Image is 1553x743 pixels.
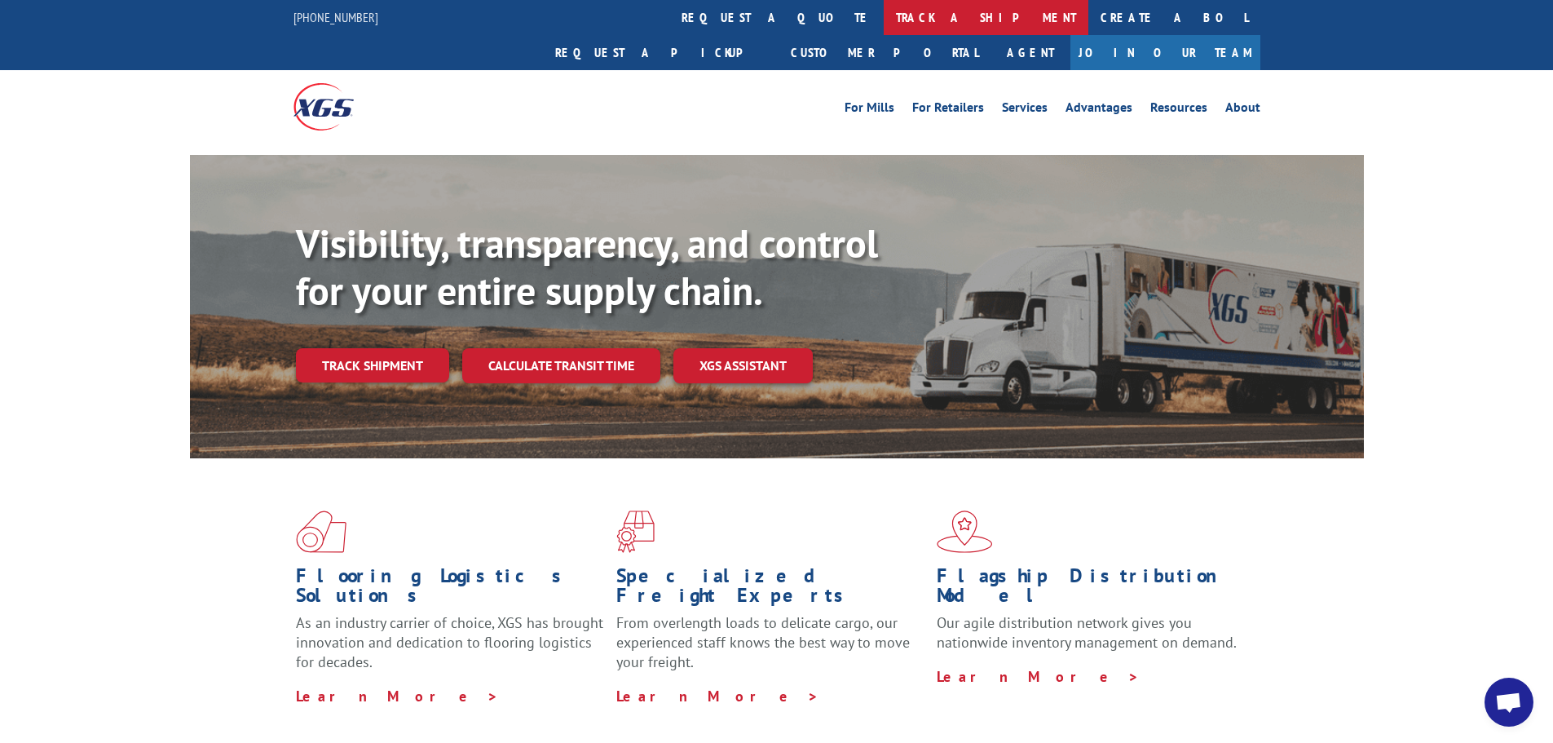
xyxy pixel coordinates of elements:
a: Track shipment [296,348,449,383]
a: Resources [1150,101,1207,119]
h1: Flooring Logistics Solutions [296,566,604,613]
a: Calculate transit time [462,348,660,383]
img: xgs-icon-flagship-distribution-model-red [937,511,993,553]
a: Learn More > [296,687,499,705]
h1: Specialized Freight Experts [616,566,924,613]
a: Services [1002,101,1048,119]
div: Open chat [1485,678,1533,727]
a: [PHONE_NUMBER] [293,9,378,25]
span: As an industry carrier of choice, XGS has brought innovation and dedication to flooring logistics... [296,613,603,671]
img: xgs-icon-total-supply-chain-intelligence-red [296,511,346,553]
b: Visibility, transparency, and control for your entire supply chain. [296,218,878,316]
h1: Flagship Distribution Model [937,566,1245,613]
a: Join Our Team [1070,35,1260,70]
a: Request a pickup [543,35,779,70]
span: Our agile distribution network gives you nationwide inventory management on demand. [937,613,1237,652]
a: For Mills [845,101,894,119]
p: From overlength loads to delicate cargo, our experienced staff knows the best way to move your fr... [616,613,924,686]
img: xgs-icon-focused-on-flooring-red [616,511,655,553]
a: Learn More > [937,667,1140,686]
a: About [1225,101,1260,119]
a: Customer Portal [779,35,990,70]
a: Agent [990,35,1070,70]
a: Advantages [1065,101,1132,119]
a: XGS ASSISTANT [673,348,813,383]
a: Learn More > [616,687,819,705]
a: For Retailers [912,101,984,119]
